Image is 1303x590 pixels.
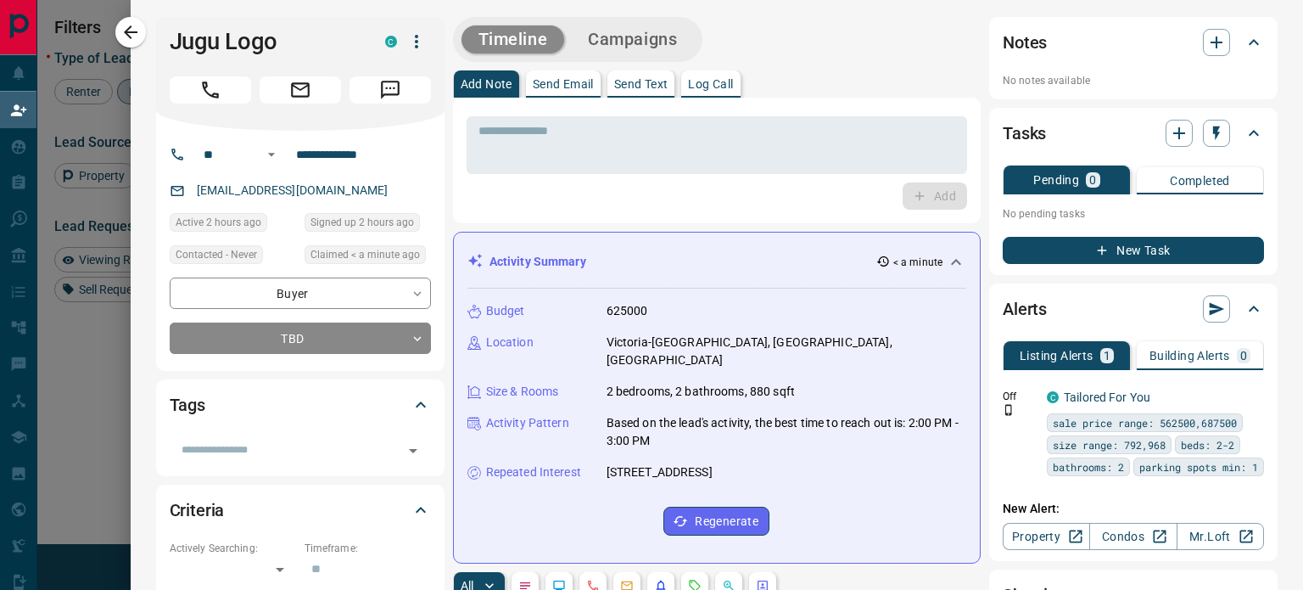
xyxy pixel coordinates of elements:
div: Buyer [170,278,431,309]
p: < a minute [893,255,942,270]
div: Thu Aug 14 2025 [305,213,431,237]
p: Actively Searching: [170,541,296,556]
a: Property [1003,523,1090,550]
p: Add Note [461,78,512,90]
p: Based on the lead's activity, the best time to reach out is: 2:00 PM - 3:00 PM [607,414,966,450]
h2: Tags [170,391,205,419]
p: Off [1003,389,1037,404]
div: condos.ca [1047,391,1059,403]
div: condos.ca [385,36,397,48]
p: No pending tasks [1003,201,1264,227]
div: Tasks [1003,113,1264,154]
div: Tags [170,385,431,425]
p: 1 [1104,350,1110,362]
span: Signed up 2 hours ago [310,214,414,231]
button: Campaigns [571,25,694,53]
p: Send Text [614,78,668,90]
button: New Task [1003,237,1264,264]
p: Repeated Interest [486,464,581,481]
svg: Push Notification Only [1003,404,1015,416]
div: Notes [1003,22,1264,63]
p: Pending [1033,174,1079,186]
p: Listing Alerts [1020,350,1093,362]
a: Condos [1089,523,1177,550]
span: Claimed < a minute ago [310,246,420,263]
span: sale price range: 562500,687500 [1053,414,1237,431]
h1: Jugu Logo [170,28,360,55]
span: beds: 2-2 [1181,436,1234,453]
p: 625000 [607,302,648,320]
button: Open [401,439,425,463]
p: Size & Rooms [486,383,559,401]
span: bathrooms: 2 [1053,458,1124,475]
span: Active 2 hours ago [176,214,261,231]
div: Criteria [170,490,431,531]
span: Contacted - Never [176,246,257,263]
p: 0 [1089,174,1096,186]
p: Location [486,334,534,351]
span: parking spots min: 1 [1139,458,1258,475]
span: size range: 792,968 [1053,436,1166,453]
a: Mr.Loft [1177,523,1264,550]
p: [STREET_ADDRESS] [607,464,713,481]
p: Activity Summary [489,253,586,271]
p: Completed [1170,175,1230,187]
h2: Criteria [170,497,225,524]
a: Tailored For You [1064,391,1150,404]
p: Budget [486,302,525,320]
span: Call [170,76,251,104]
span: Email [260,76,341,104]
p: 0 [1240,350,1247,362]
p: 2 bedrooms, 2 bathrooms, 880 sqft [607,383,795,401]
p: Activity Pattern [486,414,569,432]
p: New Alert: [1003,500,1264,518]
button: Regenerate [663,507,769,536]
a: [EMAIL_ADDRESS][DOMAIN_NAME] [197,183,389,197]
button: Timeline [461,25,565,53]
p: Victoria-[GEOGRAPHIC_DATA], [GEOGRAPHIC_DATA], [GEOGRAPHIC_DATA] [607,334,966,369]
p: Building Alerts [1149,350,1230,362]
button: Open [261,144,282,165]
span: Message [350,76,431,104]
p: Timeframe: [305,541,431,556]
div: Thu Aug 14 2025 [170,213,296,237]
h2: Tasks [1003,120,1046,147]
div: Activity Summary< a minute [467,246,966,278]
div: TBD [170,323,431,354]
div: Alerts [1003,289,1264,329]
p: Send Email [533,78,594,90]
h2: Alerts [1003,295,1047,323]
p: Log Call [688,78,733,90]
p: No notes available [1003,73,1264,88]
div: Thu Aug 14 2025 [305,245,431,269]
h2: Notes [1003,29,1047,56]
